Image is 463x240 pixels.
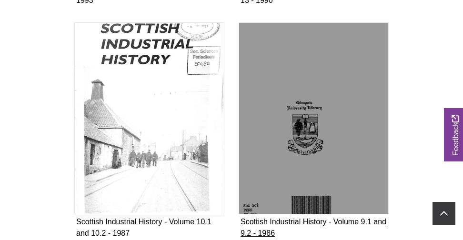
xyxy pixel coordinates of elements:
[433,202,455,225] button: Scroll to top
[74,22,224,214] img: Scottish Industrial History - Volume 10.1 and 10.2 - 1987
[239,22,389,214] img: Scottish Industrial History - Volume 9.1 and 9.2 - 1986
[444,108,463,161] a: Would you like to provide feedback?
[450,115,462,156] span: Feedback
